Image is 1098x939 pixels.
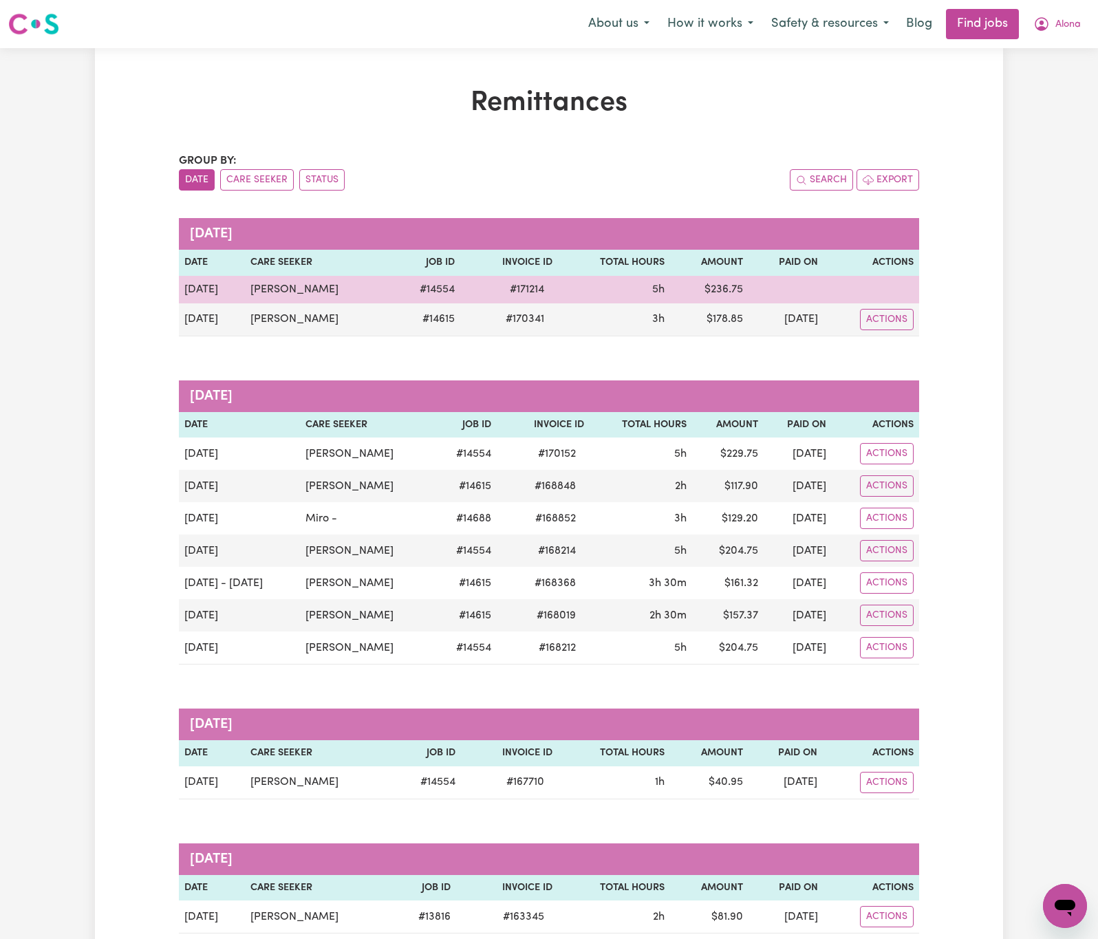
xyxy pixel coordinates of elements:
[860,906,914,927] button: Actions
[857,169,919,191] button: Export
[495,909,552,925] span: # 163345
[649,610,687,621] span: 2 hours 30 minutes
[558,250,670,276] th: Total Hours
[392,250,460,276] th: Job ID
[300,412,434,438] th: Care Seeker
[1055,17,1081,32] span: Alona
[670,276,749,303] td: $ 236.75
[530,640,584,656] span: # 168212
[762,10,898,39] button: Safety & resources
[692,502,764,535] td: $ 129.20
[670,875,749,901] th: Amount
[860,540,914,561] button: Actions
[670,900,749,933] td: $ 81.90
[179,502,300,535] td: [DATE]
[530,446,584,462] span: # 170152
[179,276,245,303] td: [DATE]
[749,766,823,799] td: [DATE]
[434,470,497,502] td: # 14615
[245,250,391,276] th: Care Seeker
[860,475,914,497] button: Actions
[434,567,497,599] td: # 14615
[434,502,497,535] td: # 14688
[946,9,1019,39] a: Find jobs
[653,911,665,922] span: 2 hours
[749,875,823,901] th: Paid On
[749,250,823,276] th: Paid On
[823,875,919,901] th: Actions
[764,412,832,438] th: Paid On
[434,599,497,632] td: # 14615
[526,575,584,592] span: # 168368
[652,314,665,325] span: 3 hours
[8,12,59,36] img: Careseekers logo
[692,567,764,599] td: $ 161.32
[652,284,665,295] span: 5 hours
[860,572,914,594] button: Actions
[497,311,552,327] span: # 170341
[392,900,456,933] td: # 13816
[674,546,687,557] span: 5 hours
[179,218,919,250] caption: [DATE]
[674,449,687,460] span: 5 hours
[245,303,391,336] td: [PERSON_NAME]
[300,470,434,502] td: [PERSON_NAME]
[674,513,687,524] span: 3 hours
[245,276,391,303] td: [PERSON_NAME]
[392,303,460,336] td: # 14615
[526,478,584,495] span: # 168848
[764,438,832,470] td: [DATE]
[692,412,764,438] th: Amount
[655,777,665,788] span: 1 hour
[245,740,392,766] th: Care Seeker
[300,438,434,470] td: [PERSON_NAME]
[179,709,919,740] caption: [DATE]
[590,412,692,438] th: Total Hours
[764,599,832,632] td: [DATE]
[579,10,658,39] button: About us
[179,843,919,875] caption: [DATE]
[220,169,294,191] button: sort invoices by care seeker
[670,766,749,799] td: $ 40.95
[675,481,687,492] span: 2 hours
[823,740,919,766] th: Actions
[749,900,823,933] td: [DATE]
[1043,884,1087,928] iframe: Button to launch messaging window
[179,169,215,191] button: sort invoices by date
[860,605,914,626] button: Actions
[300,599,434,632] td: [PERSON_NAME]
[300,535,434,567] td: [PERSON_NAME]
[179,567,300,599] td: [DATE] - [DATE]
[434,535,497,567] td: # 14554
[692,470,764,502] td: $ 117.90
[179,380,919,412] caption: [DATE]
[649,578,687,589] span: 3 hours 30 minutes
[832,412,919,438] th: Actions
[434,632,497,665] td: # 14554
[179,740,245,766] th: Date
[392,276,460,303] td: # 14554
[179,766,245,799] td: [DATE]
[497,412,590,438] th: Invoice ID
[179,438,300,470] td: [DATE]
[530,543,584,559] span: # 168214
[300,502,434,535] td: Miro -
[456,875,558,901] th: Invoice ID
[179,900,245,933] td: [DATE]
[1024,10,1090,39] button: My Account
[764,632,832,665] td: [DATE]
[179,412,300,438] th: Date
[764,567,832,599] td: [DATE]
[434,438,497,470] td: # 14554
[860,443,914,464] button: Actions
[392,740,460,766] th: Job ID
[670,250,749,276] th: Amount
[8,8,59,40] a: Careseekers logo
[179,535,300,567] td: [DATE]
[179,250,245,276] th: Date
[179,875,245,901] th: Date
[179,87,919,120] h1: Remittances
[692,438,764,470] td: $ 229.75
[692,535,764,567] td: $ 204.75
[179,632,300,665] td: [DATE]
